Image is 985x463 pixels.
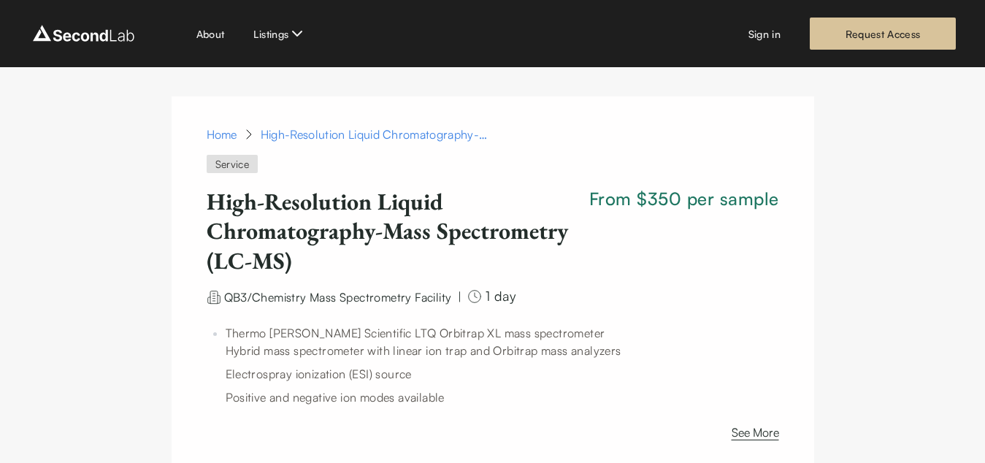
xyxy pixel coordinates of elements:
a: Sign in [748,26,781,42]
div: | [458,288,461,305]
button: Listings [253,25,306,42]
p: Hybrid mass spectrometer with linear ion trap and Orbitrap mass analyzers [226,342,779,359]
div: High-Resolution Liquid Chromatography-Mass Spectrometry (LC-MS) [261,126,494,143]
a: Request Access [810,18,956,50]
a: QB3/Chemistry Mass Spectrometry Facility [224,288,452,303]
img: logo [29,22,138,45]
p: Positive and negative ion modes available [226,389,779,406]
span: QB3/Chemistry Mass Spectrometry Facility [224,290,452,305]
a: Home [207,126,237,143]
button: See More [732,424,779,447]
h1: High-Resolution Liquid Chromatography-Mass Spectrometry (LC-MS) [207,187,583,275]
span: 1 day [486,288,516,304]
span: Service [207,155,258,173]
span: From $350 per sample [589,187,779,212]
a: About [196,26,225,42]
p: Thermo [PERSON_NAME] Scientific LTQ Orbitrap XL mass spectrometer [226,324,779,342]
p: Electrospray ionization (ESI) source [226,365,779,383]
